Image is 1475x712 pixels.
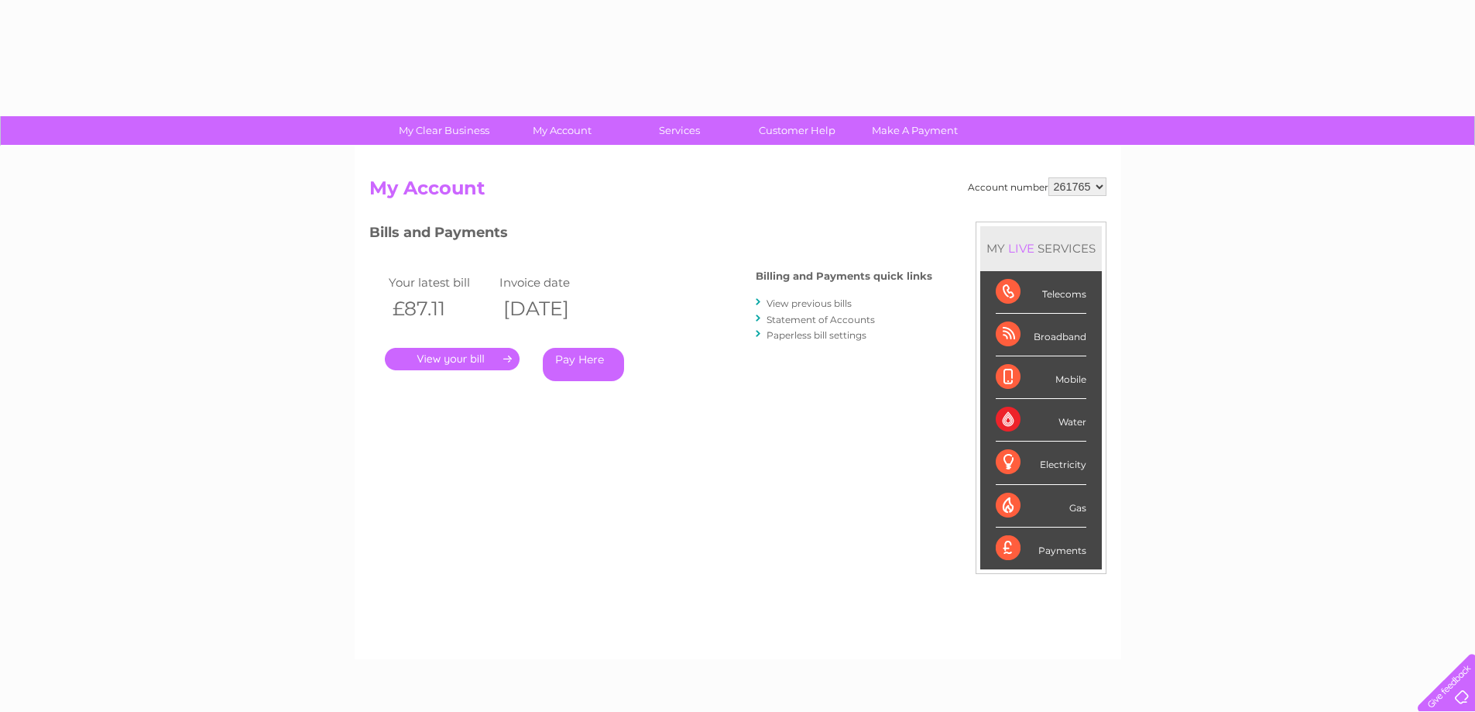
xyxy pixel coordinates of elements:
div: MY SERVICES [980,226,1102,270]
div: Electricity [996,442,1086,484]
td: Your latest bill [385,272,496,293]
a: Statement of Accounts [767,314,875,325]
div: LIVE [1005,241,1038,256]
a: My Account [498,116,626,145]
a: . [385,348,520,370]
a: My Clear Business [380,116,508,145]
div: Broadband [996,314,1086,356]
h2: My Account [369,177,1106,207]
div: Payments [996,528,1086,569]
div: Water [996,399,1086,442]
div: Account number [968,177,1106,196]
th: [DATE] [496,293,607,325]
a: View previous bills [767,298,852,309]
a: Make A Payment [851,116,979,145]
div: Gas [996,485,1086,528]
a: Pay Here [543,348,624,381]
a: Paperless bill settings [767,329,866,341]
th: £87.11 [385,293,496,325]
td: Invoice date [496,272,607,293]
div: Mobile [996,356,1086,399]
div: Telecoms [996,271,1086,314]
a: Customer Help [733,116,861,145]
h3: Bills and Payments [369,222,932,249]
a: Services [616,116,743,145]
h4: Billing and Payments quick links [756,270,932,282]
